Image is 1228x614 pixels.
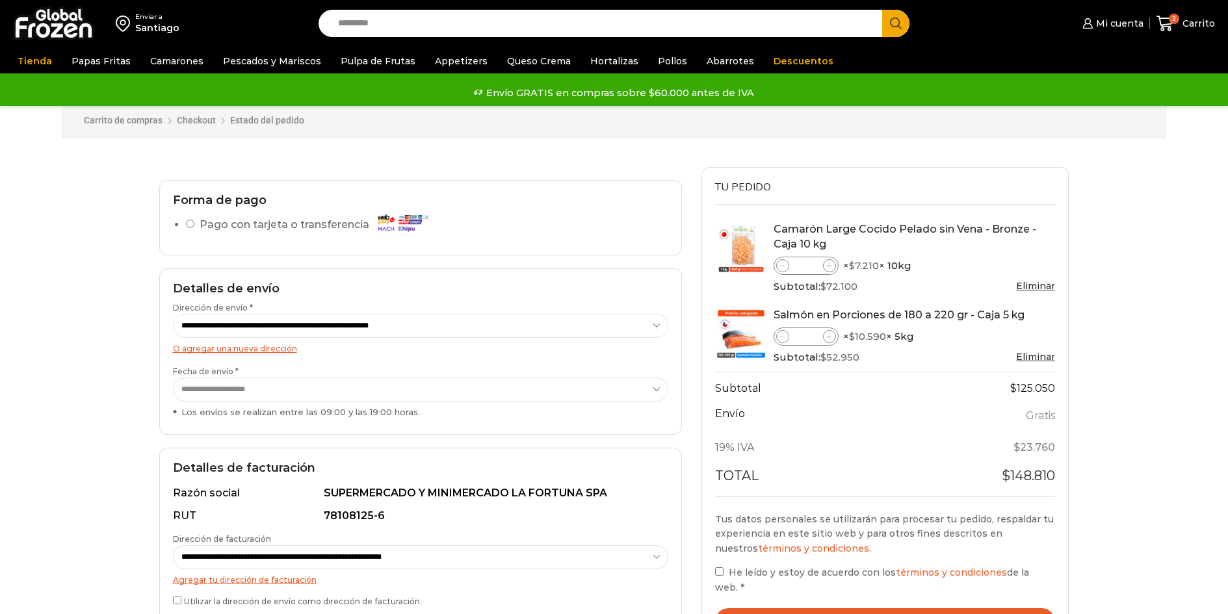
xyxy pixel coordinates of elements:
a: Appetizers [428,49,494,73]
th: Total [715,463,885,496]
input: He leído y estoy de acuerdo con lostérminos y condicionesde la web. * [715,567,724,576]
div: Razón social [173,486,322,501]
th: 19% IVA [715,433,885,463]
label: Fecha de envío * [173,366,668,418]
span: $ [1002,468,1010,483]
div: SUPERMERCADO Y MINIMERCADO LA FORTUNA SPA [324,486,660,501]
span: $ [1010,382,1017,394]
span: 23.760 [1013,441,1055,454]
label: Gratis [1026,407,1055,426]
a: Descuentos [767,49,840,73]
input: Product quantity [789,258,823,274]
label: Pago con tarjeta o transferencia [200,214,436,237]
a: Eliminar [1016,280,1055,292]
select: Dirección de envío * [173,314,668,338]
button: Search button [882,10,909,37]
label: Utilizar la dirección de envío como dirección de facturación. [173,593,668,607]
span: $ [849,259,855,272]
span: Mi cuenta [1093,17,1143,30]
img: Pago con tarjeta o transferencia [373,211,432,234]
h2: Detalles de facturación [173,461,668,476]
a: Mi cuenta [1079,10,1143,36]
a: Queso Crema [501,49,577,73]
a: Salmón en Porciones de 180 a 220 gr - Caja 5 kg [774,309,1025,321]
span: $ [820,351,826,363]
a: Pollos [651,49,694,73]
div: RUT [173,509,322,524]
div: Los envíos se realizan entre las 09:00 y las 19:00 horas. [173,406,668,418]
div: × × 5kg [774,327,1056,346]
a: Tienda [11,49,59,73]
h2: Detalles de envío [173,282,668,296]
a: Abarrotes [700,49,761,73]
label: Dirección de facturación [173,533,668,569]
div: 78108125-6 [324,509,660,524]
bdi: 148.810 [1002,468,1055,483]
a: términos y condiciones [896,567,1007,578]
span: $ [1013,441,1020,454]
span: 2 [1169,14,1179,24]
a: Camarón Large Cocido Pelado sin Vena - Bronze - Caja 10 kg [774,223,1036,250]
p: Tus datos personales se utilizarán para procesar tu pedido, respaldar tu experiencia en este siti... [715,512,1056,556]
a: Pulpa de Frutas [334,49,422,73]
input: Utilizar la dirección de envío como dirección de facturación. [173,596,181,604]
input: Product quantity [789,329,823,344]
div: Subtotal: [774,350,1056,365]
bdi: 72.100 [820,280,857,292]
a: O agregar una nueva dirección [173,344,297,353]
h2: Forma de pago [173,194,668,208]
span: He leído y estoy de acuerdo con los de la web. [715,567,1029,593]
div: Enviar a [135,12,179,21]
img: address-field-icon.svg [116,12,135,34]
th: Subtotal [715,372,885,403]
a: 2 Carrito [1156,8,1215,39]
span: Tu pedido [715,180,771,194]
bdi: 52.950 [820,351,859,363]
a: Eliminar [1016,351,1055,363]
label: Dirección de envío * [173,302,668,337]
bdi: 10.590 [849,330,886,342]
a: Agregar tu dirección de facturación [173,575,317,585]
span: $ [849,330,855,342]
div: Santiago [135,21,179,34]
bdi: 125.050 [1010,382,1055,394]
span: Carrito [1179,17,1215,30]
bdi: 7.210 [849,259,879,272]
a: términos y condiciones [758,543,869,554]
a: Papas Fritas [65,49,137,73]
div: × × 10kg [774,257,1056,275]
span: $ [820,280,826,292]
th: Envío [715,404,885,433]
a: Pescados y Mariscos [216,49,328,73]
a: Camarones [144,49,210,73]
select: Fecha de envío * Los envíos se realizan entre las 09:00 y las 19:00 horas. [173,377,668,402]
abbr: requerido [740,582,744,593]
select: Dirección de facturación [173,545,668,569]
a: Carrito de compras [84,114,163,127]
div: Subtotal: [774,279,1056,294]
a: Hortalizas [584,49,645,73]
